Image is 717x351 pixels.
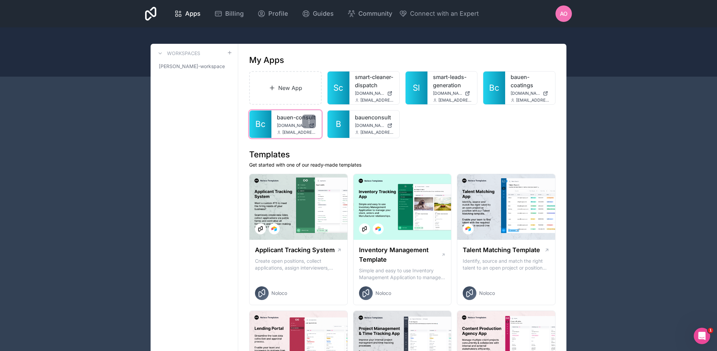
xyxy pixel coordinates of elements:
span: [EMAIL_ADDRESS] [516,97,550,103]
a: Bc [249,110,271,138]
span: Sl [413,82,420,93]
button: Connect with an Expert [399,9,479,18]
a: [DOMAIN_NAME] [277,123,316,128]
img: Airtable Logo [271,226,277,232]
a: bauen-coatings [511,73,550,89]
span: Connect with an Expert [410,9,479,18]
a: Apps [169,6,206,21]
a: Billing [209,6,249,21]
a: smart-cleaner-dispatch [355,73,394,89]
img: Airtable Logo [465,226,471,232]
span: Apps [185,9,201,18]
a: Profile [252,6,294,21]
a: [DOMAIN_NAME] [511,91,550,96]
a: Sl [406,71,427,104]
span: Noloco [479,290,495,297]
span: [DOMAIN_NAME] [355,91,384,96]
span: B [336,119,341,130]
span: Bc [489,82,499,93]
span: [DOMAIN_NAME] [277,123,306,128]
span: Community [358,9,392,18]
span: 1 [708,328,713,333]
img: Airtable Logo [375,226,381,232]
a: [DOMAIN_NAME] [355,123,394,128]
p: Create open positions, collect applications, assign interviewers, centralise candidate feedback a... [255,258,342,271]
a: bauenconsult [355,113,394,121]
a: Bc [483,71,505,104]
span: [DOMAIN_NAME] [355,123,384,128]
span: [DOMAIN_NAME] [433,91,462,96]
iframe: Intercom live chat [694,328,710,344]
a: New App [249,71,322,105]
a: Sc [328,71,349,104]
a: [DOMAIN_NAME] [433,91,472,96]
span: [PERSON_NAME]-workspace [159,63,225,70]
a: smart-leads-generation [433,73,472,89]
span: [DOMAIN_NAME] [511,91,540,96]
span: [EMAIL_ADDRESS] [360,97,394,103]
p: Identify, source and match the right talent to an open project or position with our Talent Matchi... [463,258,550,271]
span: Profile [268,9,288,18]
a: B [328,110,349,138]
span: AO [560,10,567,18]
h1: Templates [249,149,555,160]
h1: Talent Matching Template [463,245,540,255]
p: Simple and easy to use Inventory Management Application to manage your stock, orders and Manufact... [359,267,446,281]
a: Workspaces [156,49,200,57]
span: Bc [255,119,266,130]
span: [EMAIL_ADDRESS] [438,97,472,103]
a: Guides [296,6,339,21]
h1: Inventory Management Template [359,245,441,264]
p: Get started with one of our ready-made templates [249,161,555,168]
a: bauen-consult [277,113,316,121]
a: [PERSON_NAME]-workspace [156,60,232,73]
h1: Applicant Tracking System [255,245,335,255]
span: Noloco [375,290,391,297]
span: Noloco [271,290,287,297]
h3: Workspaces [167,50,200,57]
span: Billing [225,9,244,18]
span: Sc [333,82,343,93]
h1: My Apps [249,55,284,66]
a: Community [342,6,398,21]
span: [EMAIL_ADDRESS] [282,130,316,135]
span: [EMAIL_ADDRESS] [360,130,394,135]
a: [DOMAIN_NAME] [355,91,394,96]
span: Guides [313,9,334,18]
